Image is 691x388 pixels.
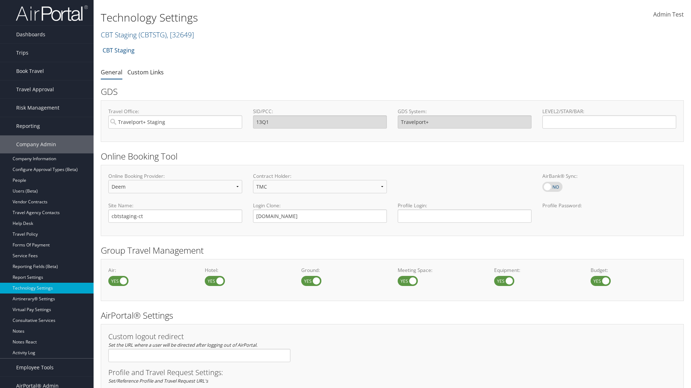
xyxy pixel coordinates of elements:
[108,172,242,180] label: Online Booking Provider:
[16,359,54,377] span: Employee Tools
[16,5,88,22] img: airportal-logo.png
[108,108,242,115] label: Travel Office:
[253,172,387,180] label: Contract Holder:
[101,150,684,162] h2: Online Booking Tool
[398,108,532,115] label: GDS System:
[101,244,684,257] h2: Group Travel Management
[101,10,489,25] h1: Technology Settings
[16,99,59,117] span: Risk Management
[542,172,676,180] label: AirBank® Sync:
[16,62,44,80] span: Book Travel
[398,209,532,223] input: Profile Login:
[101,30,194,40] a: CBT Staging
[167,30,194,40] span: , [ 32649 ]
[301,267,387,274] label: Ground:
[398,202,532,222] label: Profile Login:
[101,309,684,322] h2: AirPortal® Settings
[108,333,290,340] h3: Custom logout redirect
[108,267,194,274] label: Air:
[108,202,242,209] label: Site Name:
[653,4,684,26] a: Admin Test
[101,86,678,98] h2: GDS
[494,267,580,274] label: Equipment:
[101,68,122,76] a: General
[16,135,56,153] span: Company Admin
[16,80,54,98] span: Travel Approval
[16,44,28,62] span: Trips
[16,117,40,135] span: Reporting
[108,378,208,384] em: Set/Reference Profile and Travel Request URL's
[542,182,563,192] label: AirBank® Sync
[205,267,290,274] label: Hotel:
[253,202,387,209] label: Login Clone:
[653,10,684,18] span: Admin Test
[16,26,45,43] span: Dashboards
[591,267,676,274] label: Budget:
[108,342,257,348] em: Set the URL where a user will be directed after logging out of AirPortal.
[103,43,135,57] a: CBT Staging
[108,369,676,376] h3: Profile and Travel Request Settings:
[127,68,164,76] a: Custom Links
[398,267,483,274] label: Meeting Space:
[139,30,167,40] span: ( CBTSTG )
[542,108,676,115] label: LEVEL2/STAR/BAR:
[253,108,387,115] label: SID/PCC:
[542,202,676,222] label: Profile Password:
